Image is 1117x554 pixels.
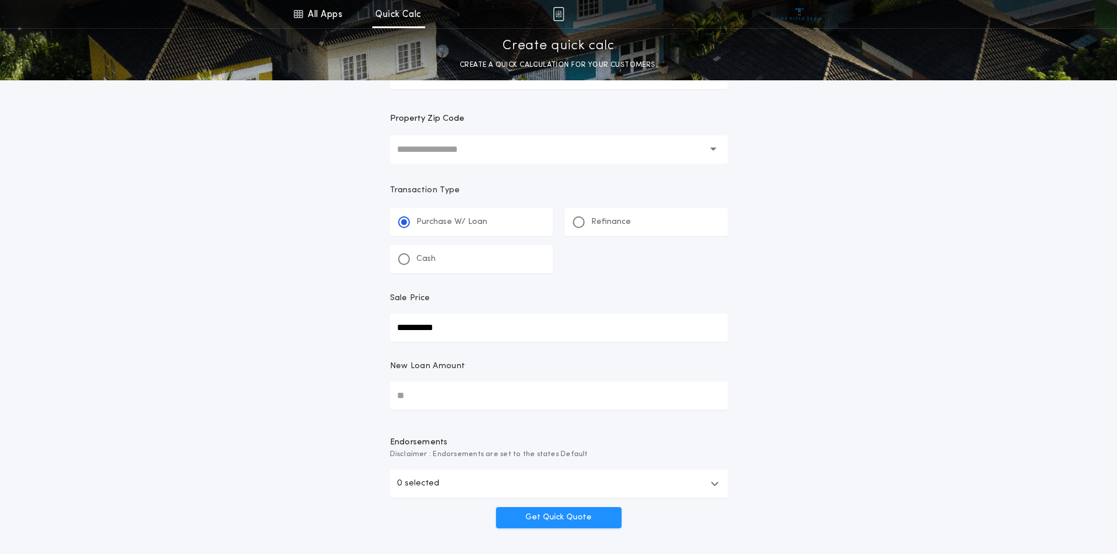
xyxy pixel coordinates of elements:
p: CREATE A QUICK CALCULATION FOR YOUR CUSTOMERS. [460,59,657,71]
p: Purchase W/ Loan [416,216,487,228]
p: Create quick calc [503,37,614,56]
p: New Loan Amount [390,361,466,372]
span: Disclaimer : Endorsements are set to the states Default [390,448,728,460]
button: 0 selected [390,470,728,498]
input: New Loan Amount [390,382,728,410]
p: Cash [416,253,436,265]
button: Get Quick Quote [496,507,622,528]
p: 0 selected [397,477,439,491]
p: Refinance [591,216,631,228]
p: Sale Price [390,293,430,304]
img: img [553,7,564,21]
span: Endorsements [390,437,728,448]
input: Sale Price [390,314,728,342]
img: vs-icon [778,8,821,20]
label: Property Zip Code [390,112,464,126]
p: Transaction Type [390,185,728,196]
